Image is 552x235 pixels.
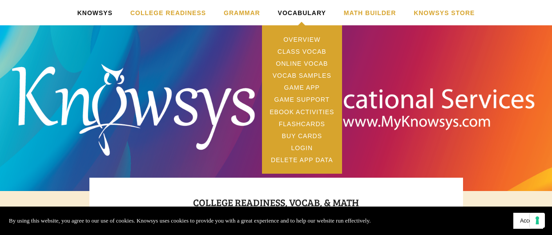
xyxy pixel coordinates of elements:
span: Accept [520,218,536,224]
a: eBook Activities [262,106,342,118]
a: Overview [262,33,342,45]
button: Accept [513,213,543,229]
a: Vocab Samples [262,69,342,81]
a: Flashcards [262,118,342,130]
button: Your consent preferences for tracking technologies [530,213,545,228]
p: By using this website, you agree to our use of cookies. Knowsys uses cookies to provide you with ... [9,216,371,226]
a: Delete App Data [262,154,342,166]
a: Class Vocab [262,45,342,57]
a: Game Support [262,94,342,106]
a: Game App [262,82,342,94]
a: Online Vocab [262,57,342,69]
a: Login [262,142,342,154]
a: Buy Cards [262,130,342,142]
a: Knowsys Educational Services [153,38,399,159]
h1: College readiness, Vocab, & Math [113,194,440,226]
